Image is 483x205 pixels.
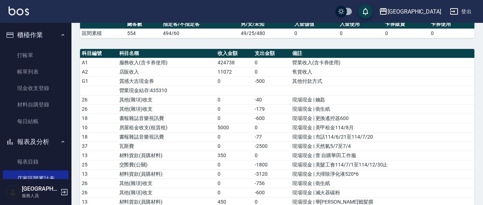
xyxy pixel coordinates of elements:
[80,188,118,197] td: 26
[3,26,69,44] button: 櫃檯作業
[216,58,253,67] td: 424738
[216,114,253,123] td: 0
[253,179,290,188] td: -756
[216,169,253,179] td: 0
[80,104,118,114] td: 26
[118,86,216,95] td: 營業現金結存:435310
[216,49,253,58] th: 收入金額
[253,67,290,76] td: 0
[80,114,118,123] td: 18
[216,160,253,169] td: 0
[290,114,474,123] td: 現場現金 | 更換遙控器600
[118,151,216,160] td: 材料貨款(員購材料)
[22,192,58,199] p: 服務人員
[239,20,293,29] th: 男/女/未知
[429,29,474,38] td: 0
[216,179,253,188] td: 0
[290,104,474,114] td: 現場現金 | 衛生紙
[253,160,290,169] td: -1800
[290,95,474,104] td: 現場現金 | 鑰匙
[118,188,216,197] td: 其他(雜項)收支
[253,132,290,141] td: -77
[3,113,69,130] a: 每日結帳
[80,76,118,86] td: G1
[80,132,118,141] td: 18
[216,141,253,151] td: 0
[3,64,69,80] a: 帳單列表
[293,29,338,38] td: 0
[384,29,429,38] td: 0
[118,132,216,141] td: 書報雜誌音樂視訊費
[216,104,253,114] td: 0
[253,169,290,179] td: -3120
[293,20,338,29] th: 入金儲值
[253,95,290,104] td: -40
[216,188,253,197] td: 0
[6,185,20,199] img: Person
[290,58,474,67] td: 營業收入(含卡券使用)
[118,76,216,86] td: 質感大吉現金券
[118,58,216,67] td: 服務收入(含卡券使用)
[290,160,474,169] td: 現場現金 | 美髮工會114/7/1至114/12/30止
[290,151,474,160] td: 現場現金 | 萱 自購華田工作服
[80,67,118,76] td: A2
[118,141,216,151] td: 瓦斯費
[3,47,69,64] a: 打帳單
[80,58,118,67] td: A1
[161,20,239,29] th: 指定客/不指定客
[358,4,373,19] button: save
[125,20,161,29] th: 總客數
[290,132,474,141] td: 現場現金 | 市話114/6/21至114/7/20
[118,67,216,76] td: 店販收入
[239,29,293,38] td: 49/25/480
[3,170,69,187] a: 店家區間累計表
[118,104,216,114] td: 其他(雜項)收支
[253,188,290,197] td: -600
[253,151,290,160] td: 0
[80,29,125,38] td: 區間累積
[3,132,69,151] button: 報表及分析
[80,95,118,104] td: 26
[118,169,216,179] td: 材料貨款(員購材料)
[216,76,253,86] td: 0
[118,114,216,123] td: 書報雜誌音樂視訊費
[253,114,290,123] td: -600
[338,20,383,29] th: 入金使用
[9,6,29,15] img: Logo
[118,179,216,188] td: 其他(雜項)收支
[447,5,474,18] button: 登出
[80,160,118,169] td: 25
[253,123,290,132] td: 0
[290,188,474,197] td: 現場現金 | 滅火器碳粉
[3,96,69,113] a: 材料自購登錄
[290,179,474,188] td: 現場現金 | 衛生紙
[253,104,290,114] td: -179
[80,123,118,132] td: 10
[429,20,474,29] th: 卡券使用
[253,58,290,67] td: 0
[388,7,441,16] div: [GEOGRAPHIC_DATA]
[376,4,444,19] button: [GEOGRAPHIC_DATA]
[3,154,69,170] a: 報表目錄
[253,49,290,58] th: 支出金額
[290,123,474,132] td: 現場現金 | 美甲租金114/8月
[290,169,474,179] td: 現場現金 | 大掃除淨化液520*6
[216,67,253,76] td: 11072
[80,179,118,188] td: 26
[384,20,429,29] th: 卡券販賣
[80,20,474,38] table: a dense table
[216,123,253,132] td: 5000
[290,141,474,151] td: 現場現金 | 天然氣5/7至7/4
[161,29,239,38] td: 494/60
[80,141,118,151] td: 37
[118,123,216,132] td: 房屋租金收支(租賃稅)
[216,132,253,141] td: 0
[290,67,474,76] td: 售貨收入
[125,29,161,38] td: 554
[80,151,118,160] td: 13
[80,169,118,179] td: 13
[80,49,118,58] th: 科目編號
[338,29,383,38] td: 0
[216,95,253,104] td: 0
[290,49,474,58] th: 備註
